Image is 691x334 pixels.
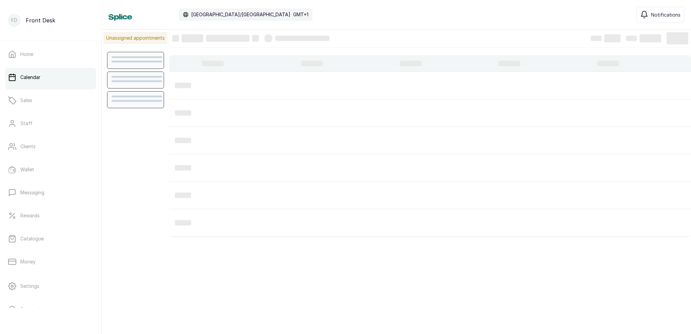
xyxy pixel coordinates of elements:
p: Calendar [20,74,40,81]
p: Front Desk [26,16,55,24]
p: [GEOGRAPHIC_DATA]/[GEOGRAPHIC_DATA] [191,11,290,18]
p: Messaging [20,189,44,196]
a: Staff [5,114,96,133]
a: Calendar [5,68,96,87]
p: Settings [20,283,39,290]
p: FD [11,17,17,24]
a: Settings [5,277,96,296]
p: Support [20,306,39,313]
p: Wallet [20,166,34,173]
span: Notifications [651,11,680,18]
p: Staff [20,120,33,127]
a: Rewards [5,206,96,225]
p: Sales [20,97,32,104]
a: Messaging [5,183,96,202]
a: Money [5,252,96,271]
p: Home [20,51,33,58]
p: Unassigned appointments [103,32,167,44]
a: Catalogue [5,229,96,248]
a: Sales [5,91,96,110]
a: Home [5,45,96,64]
p: GMT+1 [293,11,308,18]
button: Notifications [636,7,684,22]
p: Money [20,258,36,265]
a: Clients [5,137,96,156]
a: Wallet [5,160,96,179]
p: Catalogue [20,235,44,242]
p: Clients [20,143,36,150]
a: Support [5,300,96,319]
p: Rewards [20,212,40,219]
